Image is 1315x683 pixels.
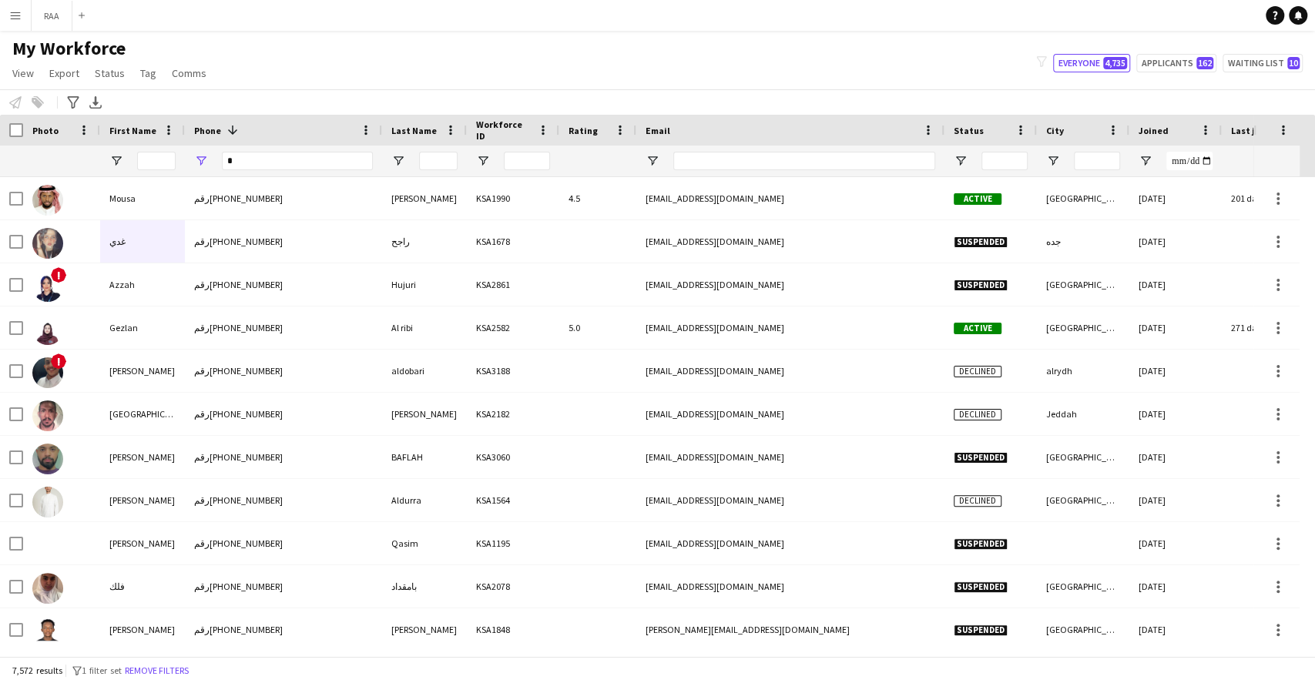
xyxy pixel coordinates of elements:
[1129,263,1222,306] div: [DATE]
[1223,54,1303,72] button: Waiting list10
[32,314,63,345] img: Gezlan Al ribi
[185,565,382,608] div: رقم[PHONE_NUMBER]
[100,263,185,306] div: Azzah
[137,152,176,170] input: First Name Filter Input
[1196,57,1213,69] span: 162
[382,522,467,564] div: Qasim
[100,436,185,478] div: [PERSON_NAME]
[636,220,944,263] div: [EMAIL_ADDRESS][DOMAIN_NAME]
[1129,479,1222,521] div: [DATE]
[95,66,125,80] span: Status
[49,66,79,80] span: Export
[1139,154,1152,168] button: Open Filter Menu
[122,662,192,679] button: Remove filters
[32,125,59,136] span: Photo
[382,263,467,306] div: Hujuri
[100,565,185,608] div: فلك
[382,350,467,392] div: aldobari
[185,263,382,306] div: رقم[PHONE_NUMBER]
[467,436,559,478] div: KSA3060
[1037,177,1129,219] div: [GEOGRAPHIC_DATA]
[86,93,105,112] app-action-btn: Export XLSX
[100,608,185,651] div: [PERSON_NAME]
[954,452,1008,464] span: Suspended
[391,154,405,168] button: Open Filter Menu
[476,119,532,142] span: Workforce ID
[51,353,66,369] span: !
[467,608,559,651] div: KSA1848
[1037,306,1129,349] div: [GEOGRAPHIC_DATA]
[32,573,63,604] img: فلك بامقداد
[954,154,968,168] button: Open Filter Menu
[467,306,559,349] div: KSA2582
[185,608,382,651] div: رقم[PHONE_NUMBER]
[382,306,467,349] div: Al ribi
[1222,306,1314,349] div: 271 days
[954,366,1001,377] span: Declined
[1129,565,1222,608] div: [DATE]
[185,220,382,263] div: رقم[PHONE_NUMBER]
[636,263,944,306] div: [EMAIL_ADDRESS][DOMAIN_NAME]
[636,436,944,478] div: [EMAIL_ADDRESS][DOMAIN_NAME]
[636,393,944,435] div: [EMAIL_ADDRESS][DOMAIN_NAME]
[382,436,467,478] div: BAFLAH
[1046,154,1060,168] button: Open Filter Menu
[12,37,126,60] span: My Workforce
[636,479,944,521] div: [EMAIL_ADDRESS][DOMAIN_NAME]
[954,323,1001,334] span: Active
[646,125,670,136] span: Email
[32,185,63,216] img: Mousa Abdulaziz
[559,177,636,219] div: 4.5
[646,154,659,168] button: Open Filter Menu
[954,495,1001,507] span: Declined
[636,177,944,219] div: [EMAIL_ADDRESS][DOMAIN_NAME]
[6,63,40,83] a: View
[559,306,636,349] div: 5.0
[12,66,34,80] span: View
[82,665,122,676] span: 1 filter set
[382,565,467,608] div: بامقداد
[32,1,72,31] button: RAA
[100,306,185,349] div: Gezlan
[185,479,382,521] div: رقم[PHONE_NUMBER]
[1166,152,1213,170] input: Joined Filter Input
[32,400,63,431] img: Salem Ahmed
[1037,436,1129,478] div: [GEOGRAPHIC_DATA]
[1046,125,1064,136] span: City
[382,608,467,651] div: [PERSON_NAME]
[109,125,156,136] span: First Name
[32,444,63,474] img: AHMAD BAFLAH
[1037,565,1129,608] div: [GEOGRAPHIC_DATA]
[100,177,185,219] div: Mousa
[981,152,1028,170] input: Status Filter Input
[476,154,490,168] button: Open Filter Menu
[222,152,373,170] input: Phone Filter Input
[32,487,63,517] img: Hassan Aldurra
[467,522,559,564] div: KSA1195
[166,63,213,83] a: Comms
[382,479,467,521] div: Aldurra
[1103,57,1127,69] span: 4,735
[467,565,559,608] div: KSA2078
[1139,125,1169,136] span: Joined
[1129,350,1222,392] div: [DATE]
[1287,57,1300,69] span: 10
[636,565,944,608] div: [EMAIL_ADDRESS][DOMAIN_NAME]
[1129,608,1222,651] div: [DATE]
[954,581,1008,593] span: Suspended
[32,616,63,647] img: waseem Anwar
[43,63,86,83] a: Export
[100,522,185,564] div: [PERSON_NAME]
[32,271,63,302] img: Azzah Hujuri
[185,350,382,392] div: رقم[PHONE_NUMBER]
[109,154,123,168] button: Open Filter Menu
[391,125,437,136] span: Last Name
[1053,54,1130,72] button: Everyone4,735
[32,357,63,388] img: Abdulrhman aldobari
[954,125,984,136] span: Status
[1231,125,1266,136] span: Last job
[954,624,1008,636] span: Suspended
[140,66,156,80] span: Tag
[1037,220,1129,263] div: جده
[467,220,559,263] div: KSA1678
